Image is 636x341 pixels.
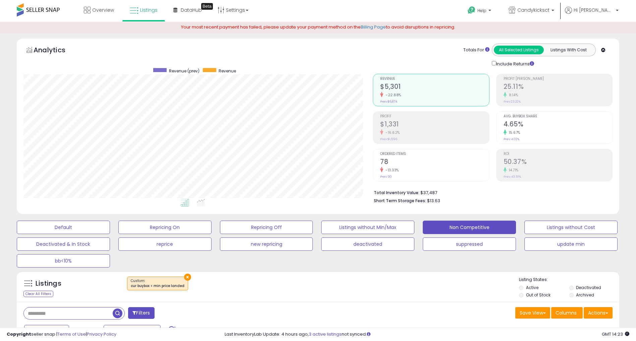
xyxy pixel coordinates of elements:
[504,152,612,156] span: ROI
[380,83,489,92] h2: $5,301
[7,331,116,338] div: seller snap | |
[17,254,110,268] button: bb<10%
[17,221,110,234] button: Default
[140,7,158,13] span: Listings
[383,130,400,135] small: -16.62%
[36,279,61,288] h5: Listings
[504,120,612,129] h2: 4.65%
[17,237,110,251] button: Deactivated & In Stock
[23,291,53,297] div: Clear All Filters
[507,130,520,135] small: 15.67%
[504,158,612,167] h2: 50.37%
[576,285,601,290] label: Deactivated
[118,237,212,251] button: reprice
[524,221,618,234] button: Listings without Cost
[57,331,86,337] a: Terms of Use
[494,46,544,54] button: All Selected Listings
[118,221,212,234] button: Repricing On
[383,93,401,98] small: -22.88%
[380,158,489,167] h2: 78
[380,120,489,129] h2: $1,331
[556,309,577,316] span: Columns
[576,292,594,298] label: Archived
[574,7,614,13] span: Hi [PERSON_NAME]
[504,115,612,118] span: Avg. Buybox Share
[181,7,202,13] span: DataHub
[220,237,313,251] button: new repricing
[543,46,593,54] button: Listings With Cost
[321,221,414,234] button: Listings without Min/Max
[374,188,608,196] li: $37,487
[131,278,184,288] span: Custom:
[321,237,414,251] button: deactivated
[380,152,489,156] span: Ordered Items
[201,3,213,10] div: Tooltip anchor
[519,277,619,283] p: Listing States:
[504,83,612,92] h2: 25.11%
[565,7,619,22] a: Hi [PERSON_NAME]
[309,331,342,337] a: 3 active listings
[87,331,116,337] a: Privacy Policy
[219,68,236,74] span: Revenue
[504,175,521,179] small: Prev: 43.91%
[504,100,521,104] small: Prev: 23.22%
[526,285,538,290] label: Active
[220,221,313,234] button: Repricing Off
[463,47,489,53] div: Totals For
[92,7,114,13] span: Overview
[477,8,486,13] span: Help
[507,168,519,173] small: 14.71%
[128,307,154,319] button: Filters
[374,198,426,204] b: Short Term Storage Fees:
[423,237,516,251] button: suppressed
[380,115,489,118] span: Profit
[427,197,440,204] span: $13.63
[181,24,455,30] span: Your most recent payment has failed, please update your payment method on the to avoid disruption...
[380,100,397,104] small: Prev: $6,874
[504,137,519,141] small: Prev: 4.02%
[507,93,518,98] small: 8.14%
[423,221,516,234] button: Non Competitive
[361,24,386,30] a: Billing Page
[462,1,498,22] a: Help
[374,190,419,195] b: Total Inventory Value:
[184,274,191,281] button: ×
[515,307,550,319] button: Save View
[584,307,613,319] button: Actions
[524,237,618,251] button: update min
[383,168,399,173] small: -13.33%
[380,175,392,179] small: Prev: 90
[487,60,542,67] div: Include Returns
[517,7,550,13] span: Candykicksct
[551,307,583,319] button: Columns
[225,331,629,338] div: Last InventoryLab Update: 4 hours ago, not synced.
[7,331,31,337] strong: Copyright
[34,45,78,56] h5: Analytics
[467,6,476,14] i: Get Help
[131,284,184,288] div: cur buybox < min price landed
[526,292,551,298] label: Out of Stock
[380,77,489,81] span: Revenue
[504,77,612,81] span: Profit [PERSON_NAME]
[602,331,629,337] span: 2025-09-9 14:23 GMT
[169,68,199,74] span: Revenue (prev)
[380,137,397,141] small: Prev: $1,596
